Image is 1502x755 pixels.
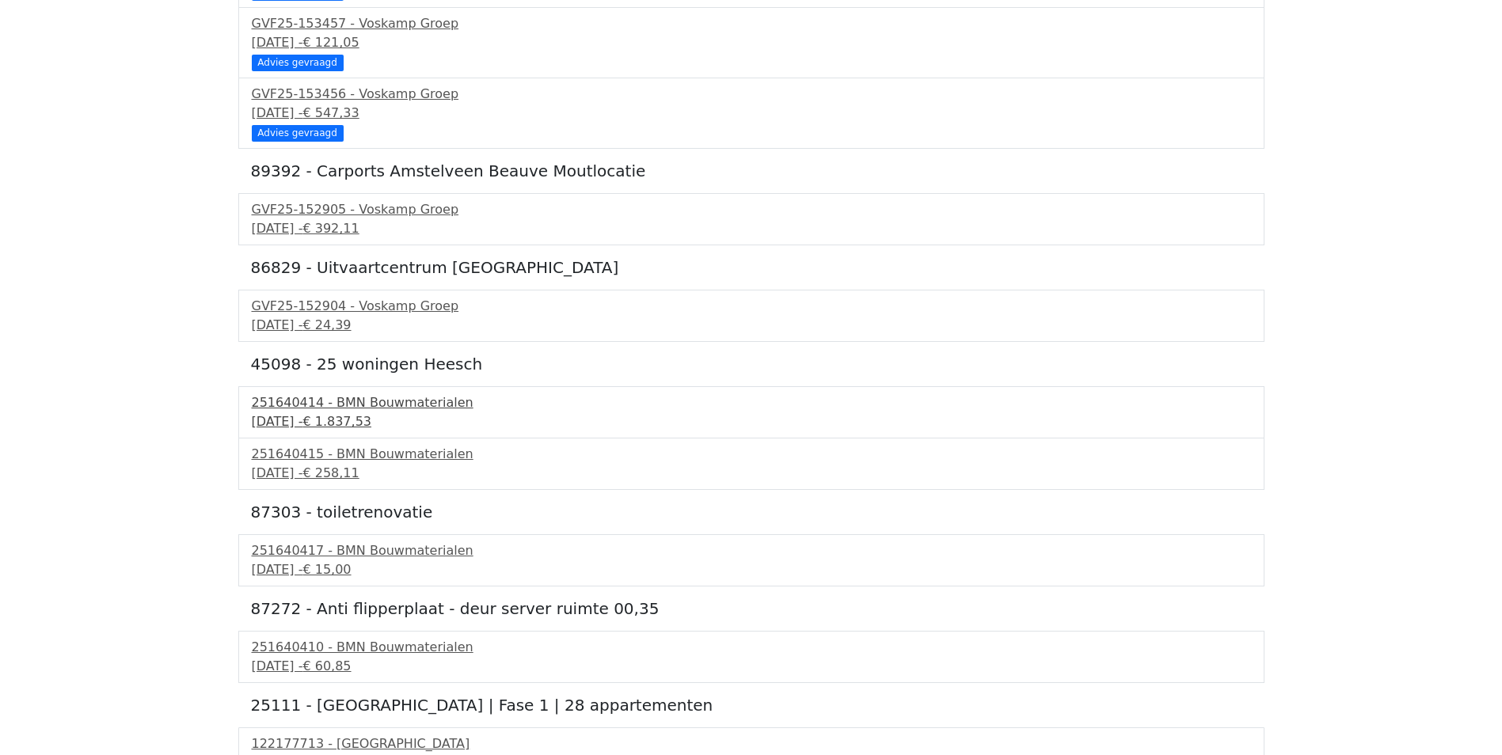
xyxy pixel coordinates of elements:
[251,355,1252,374] h5: 45098 - 25 woningen Heesch
[252,85,1251,104] div: GVF25-153456 - Voskamp Groep
[252,412,1251,431] div: [DATE] -
[302,562,351,577] span: € 15,00
[252,200,1251,219] div: GVF25-152905 - Voskamp Groep
[252,14,1251,33] div: GVF25-153457 - Voskamp Groep
[252,316,1251,335] div: [DATE] -
[252,541,1251,579] a: 251640417 - BMN Bouwmaterialen[DATE] -€ 15,00
[302,105,359,120] span: € 547,33
[252,55,344,70] div: Advies gevraagd
[252,393,1251,412] div: 251640414 - BMN Bouwmaterialen
[252,14,1251,69] a: GVF25-153457 - Voskamp Groep[DATE] -€ 121,05 Advies gevraagd
[251,599,1252,618] h5: 87272 - Anti flipperplaat - deur server ruimte 00,35
[252,464,1251,483] div: [DATE] -
[252,125,344,141] div: Advies gevraagd
[252,638,1251,657] div: 251640410 - BMN Bouwmaterialen
[252,560,1251,579] div: [DATE] -
[252,638,1251,676] a: 251640410 - BMN Bouwmaterialen[DATE] -€ 60,85
[302,658,351,673] span: € 60,85
[252,393,1251,431] a: 251640414 - BMN Bouwmaterialen[DATE] -€ 1.837,53
[252,445,1251,464] div: 251640415 - BMN Bouwmaterialen
[252,104,1251,123] div: [DATE] -
[252,541,1251,560] div: 251640417 - BMN Bouwmaterialen
[252,657,1251,676] div: [DATE] -
[252,200,1251,238] a: GVF25-152905 - Voskamp Groep[DATE] -€ 392,11
[302,35,359,50] span: € 121,05
[302,414,371,429] span: € 1.837,53
[251,258,1252,277] h5: 86829 - Uitvaartcentrum [GEOGRAPHIC_DATA]
[252,297,1251,335] a: GVF25-152904 - Voskamp Groep[DATE] -€ 24,39
[252,219,1251,238] div: [DATE] -
[251,696,1252,715] h5: 25111 - [GEOGRAPHIC_DATA] | Fase 1 | 28 appartementen
[252,85,1251,139] a: GVF25-153456 - Voskamp Groep[DATE] -€ 547,33 Advies gevraagd
[302,465,359,480] span: € 258,11
[302,317,351,332] span: € 24,39
[252,297,1251,316] div: GVF25-152904 - Voskamp Groep
[302,221,359,236] span: € 392,11
[252,445,1251,483] a: 251640415 - BMN Bouwmaterialen[DATE] -€ 258,11
[252,734,1251,753] div: 122177713 - [GEOGRAPHIC_DATA]
[252,33,1251,52] div: [DATE] -
[251,503,1252,522] h5: 87303 - toiletrenovatie
[251,161,1252,180] h5: 89392 - Carports Amstelveen Beauve Moutlocatie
